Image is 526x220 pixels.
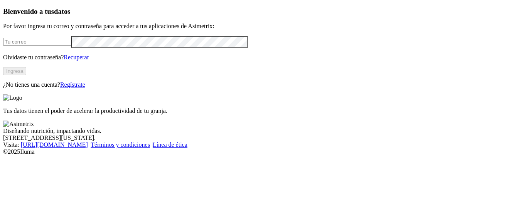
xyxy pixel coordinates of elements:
[3,128,523,134] div: Diseñando nutrición, impactando vidas.
[3,23,523,30] p: Por favor ingresa tu correo y contraseña para acceder a tus aplicaciones de Asimetrix:
[3,81,523,88] p: ¿No tienes una cuenta?
[3,121,34,128] img: Asimetrix
[54,7,71,15] span: datos
[3,141,523,148] div: Visita : | |
[21,141,88,148] a: [URL][DOMAIN_NAME]
[64,54,89,60] a: Recuperar
[60,81,85,88] a: Regístrate
[3,148,523,155] div: © 2025 Iluma
[3,134,523,141] div: [STREET_ADDRESS][US_STATE].
[3,7,523,16] h3: Bienvenido a tus
[3,107,523,114] p: Tus datos tienen el poder de acelerar la productividad de tu granja.
[3,38,71,46] input: Tu correo
[3,54,523,61] p: Olvidaste tu contraseña?
[91,141,150,148] a: Términos y condiciones
[153,141,187,148] a: Línea de ética
[3,67,26,75] button: Ingresa
[3,94,22,101] img: Logo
